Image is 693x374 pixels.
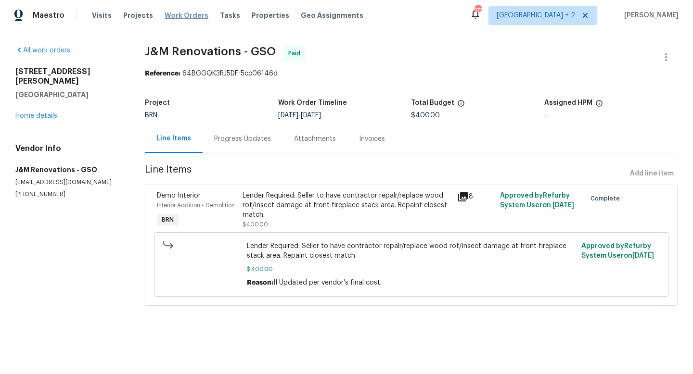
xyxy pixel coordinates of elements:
span: $400.00 [247,264,576,274]
span: Paid [288,49,304,58]
span: - [278,112,321,119]
div: Attachments [294,134,336,144]
div: 8 [457,191,494,202]
span: BRN [158,215,178,224]
span: Visits [92,11,112,20]
span: [GEOGRAPHIC_DATA] + 2 [497,11,575,20]
span: Demo Interior [157,192,201,199]
span: [DATE] [278,112,298,119]
h5: J&M Renovations - GSO [15,165,122,175]
span: $400.00 [411,112,440,119]
h5: Work Order Timeline [278,100,347,106]
span: J&M Renovations - GSO [145,46,276,57]
h5: [GEOGRAPHIC_DATA] [15,90,122,100]
span: II Updated per vendor's final cost. [273,279,382,286]
span: [DATE] [552,202,574,209]
div: 173 [475,6,481,15]
p: [EMAIL_ADDRESS][DOMAIN_NAME] [15,178,122,187]
span: The total cost of line items that have been proposed by Opendoor. This sum includes line items th... [457,100,465,112]
h5: Project [145,100,170,106]
div: Lender Required: Seller to have contractor repalr/replace wood rot/insect damage at front firepla... [243,191,451,220]
span: Interior Addition - Demolition [157,202,235,208]
span: [PERSON_NAME] [620,11,679,20]
span: Reason: [247,279,273,286]
span: Geo Assignments [301,11,363,20]
div: Invoices [359,134,385,144]
span: $400.00 [243,222,268,227]
a: Home details [15,112,57,119]
span: Projects [123,11,153,20]
span: Work Orders [165,11,208,20]
span: Properties [252,11,289,20]
span: [DATE] [301,112,321,119]
b: Reference: [145,70,180,77]
span: Maestro [33,11,64,20]
div: Line Items [156,134,191,143]
div: - [544,112,678,119]
span: Approved by Refurby System User on [500,192,574,209]
span: [DATE] [632,252,654,259]
h5: Assigned HPM [544,100,592,106]
span: Line Items [145,165,626,183]
div: 64BGGQK3RJ5DF-5cc06146d [145,69,678,78]
div: Progress Updates [214,134,271,144]
span: Tasks [220,12,240,19]
span: The hpm assigned to this work order. [595,100,603,112]
span: Approved by Refurby System User on [581,243,654,259]
span: Lender Required: Seller to have contractor repalr/replace wood rot/insect damage at front firepla... [247,241,576,261]
h2: [STREET_ADDRESS][PERSON_NAME] [15,67,122,86]
span: Complete [590,194,624,203]
p: [PHONE_NUMBER] [15,190,122,199]
span: BRN [145,112,157,119]
h5: Total Budget [411,100,454,106]
h4: Vendor Info [15,144,122,153]
a: All work orders [15,47,70,54]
